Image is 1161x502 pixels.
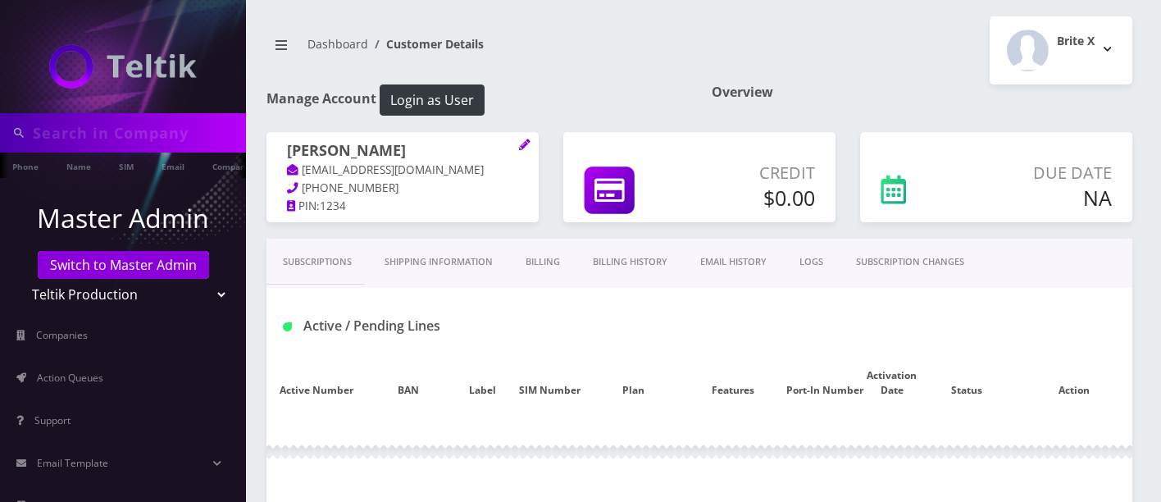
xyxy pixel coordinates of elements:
[1057,34,1095,48] h2: Brite X
[990,16,1132,84] button: Brite X
[368,35,484,52] li: Customer Details
[690,161,815,185] p: Credit
[302,180,398,195] span: [PHONE_NUMBER]
[783,239,840,285] a: LOGS
[287,199,320,215] a: PIN:
[283,322,292,331] img: Active / Pending Lines
[266,27,687,74] nav: breadcrumb
[783,352,867,414] th: Port-In Number
[966,161,1112,185] p: Due Date
[4,153,47,178] a: Phone
[516,352,583,414] th: SIM Number
[966,185,1112,210] h5: NA
[111,153,142,178] a: SIM
[204,153,259,178] a: Company
[840,239,981,285] a: SUBSCRIPTION CHANGES
[1017,352,1132,414] th: Action
[584,352,683,414] th: Plan
[449,352,516,414] th: Label
[37,456,108,470] span: Email Template
[367,352,449,414] th: BAN
[266,352,367,414] th: Active Number
[307,36,368,52] a: Dashboard
[283,318,544,334] h1: Active / Pending Lines
[33,117,242,148] input: Search in Company
[36,328,88,342] span: Companies
[266,239,368,285] a: Subscriptions
[49,44,197,89] img: Teltik Production
[266,84,687,116] h1: Manage Account
[684,239,783,285] a: EMAIL HISTORY
[712,84,1132,100] h1: Overview
[376,89,485,107] a: Login as User
[38,251,209,279] a: Switch to Master Admin
[683,352,783,414] th: Features
[153,153,193,178] a: Email
[867,352,917,414] th: Activation Date
[37,371,103,385] span: Action Queues
[34,413,71,427] span: Support
[287,162,484,179] a: [EMAIL_ADDRESS][DOMAIN_NAME]
[509,239,576,285] a: Billing
[287,142,518,162] h1: [PERSON_NAME]
[320,199,346,213] span: 1234
[368,239,509,285] a: Shipping Information
[576,239,684,285] a: Billing History
[917,352,1016,414] th: Status
[380,84,485,116] button: Login as User
[58,153,99,178] a: Name
[690,185,815,210] h5: $0.00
